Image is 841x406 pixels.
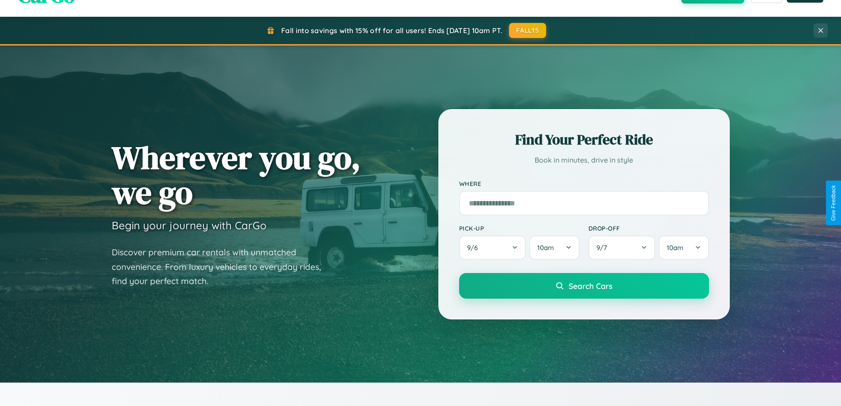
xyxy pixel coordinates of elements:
h1: Wherever you go, we go [112,140,361,210]
span: Search Cars [569,281,612,291]
label: Pick-up [459,224,580,232]
button: 10am [529,235,579,260]
p: Discover premium car rentals with unmatched convenience. From luxury vehicles to everyday rides, ... [112,245,332,288]
span: 10am [667,243,683,252]
h3: Begin your journey with CarGo [112,219,267,232]
button: 9/6 [459,235,526,260]
h2: Find Your Perfect Ride [459,130,709,149]
button: Search Cars [459,273,709,299]
p: Book in minutes, drive in style [459,154,709,167]
button: FALL15 [509,23,546,38]
span: 9 / 7 [596,243,611,252]
label: Drop-off [588,224,709,232]
span: 10am [537,243,554,252]
div: Give Feedback [830,185,837,221]
button: 9/7 [588,235,656,260]
button: 10am [659,235,709,260]
span: 9 / 6 [467,243,482,252]
label: Where [459,180,709,187]
span: Fall into savings with 15% off for all users! Ends [DATE] 10am PT. [281,26,502,35]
